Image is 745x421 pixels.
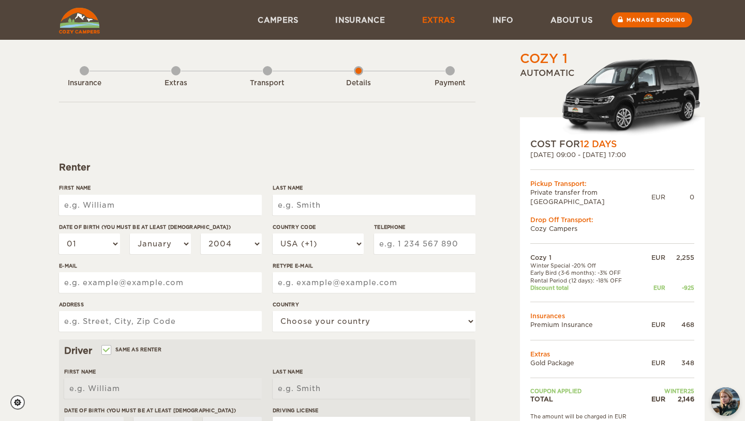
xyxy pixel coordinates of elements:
div: 348 [665,358,694,367]
label: Same as renter [102,345,161,354]
div: Driver [64,345,470,357]
div: COST FOR [530,138,694,150]
div: EUR [642,284,665,291]
label: E-mail [59,262,262,270]
label: Country Code [273,223,364,231]
label: Telephone [374,223,475,231]
td: Coupon applied [530,387,642,395]
td: Gold Package [530,358,642,367]
div: EUR [642,358,665,367]
div: EUR [642,395,665,403]
img: Cozy Campers [59,8,100,34]
div: Transport [239,79,296,88]
label: First Name [64,368,262,376]
label: Address [59,301,262,308]
input: e.g. Smith [273,378,470,399]
img: Volkswagen-Caddy-MaxiCrew_.png [561,59,705,138]
input: e.g. 1 234 567 890 [374,233,475,254]
td: Early Bird (3-6 months): -3% OFF [530,269,642,276]
span: 12 Days [580,139,617,149]
label: Date of birth (You must be at least [DEMOGRAPHIC_DATA]) [59,223,262,231]
div: [DATE] 09:00 - [DATE] 17:00 [530,150,694,159]
div: EUR [642,320,665,329]
td: TOTAL [530,395,642,403]
td: Cozy 1 [530,253,642,262]
div: Pickup Transport: [530,179,694,188]
div: EUR [651,193,665,201]
div: 2,255 [665,253,694,262]
img: Freyja at Cozy Campers [711,387,740,416]
td: Extras [530,350,694,358]
label: Date of birth (You must be at least [DEMOGRAPHIC_DATA]) [64,407,262,414]
div: The amount will be charged in EUR [530,413,694,420]
button: chat-button [711,387,740,416]
div: Payment [422,79,479,88]
input: e.g. example@example.com [59,272,262,293]
div: Renter [59,161,475,174]
input: e.g. Smith [273,195,475,215]
td: Rental Period (12 days): -18% OFF [530,277,642,284]
td: WINTER25 [642,387,694,395]
div: -925 [665,284,694,291]
input: e.g. William [59,195,262,215]
div: EUR [642,253,665,262]
label: Last Name [273,184,475,192]
input: e.g. William [64,378,262,399]
div: Extras [147,79,204,88]
div: Details [330,79,387,88]
label: First Name [59,184,262,192]
td: Private transfer from [GEOGRAPHIC_DATA] [530,188,651,206]
label: Last Name [273,368,470,376]
div: Automatic [520,68,705,138]
input: e.g. example@example.com [273,272,475,293]
input: e.g. Street, City, Zip Code [59,311,262,332]
div: Cozy 1 [520,50,568,68]
label: Driving License [273,407,470,414]
input: Same as renter [102,348,109,354]
div: 0 [665,193,694,201]
td: Insurances [530,311,694,320]
div: Drop Off Transport: [530,215,694,224]
td: Premium Insurance [530,320,642,329]
div: 468 [665,320,694,329]
td: Cozy Campers [530,224,694,233]
td: Winter Special -20% Off [530,262,642,269]
label: Retype E-mail [273,262,475,270]
td: Discount total [530,284,642,291]
a: Cookie settings [10,395,32,410]
div: Insurance [56,79,113,88]
label: Country [273,301,475,308]
a: Manage booking [612,12,692,27]
div: 2,146 [665,395,694,403]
